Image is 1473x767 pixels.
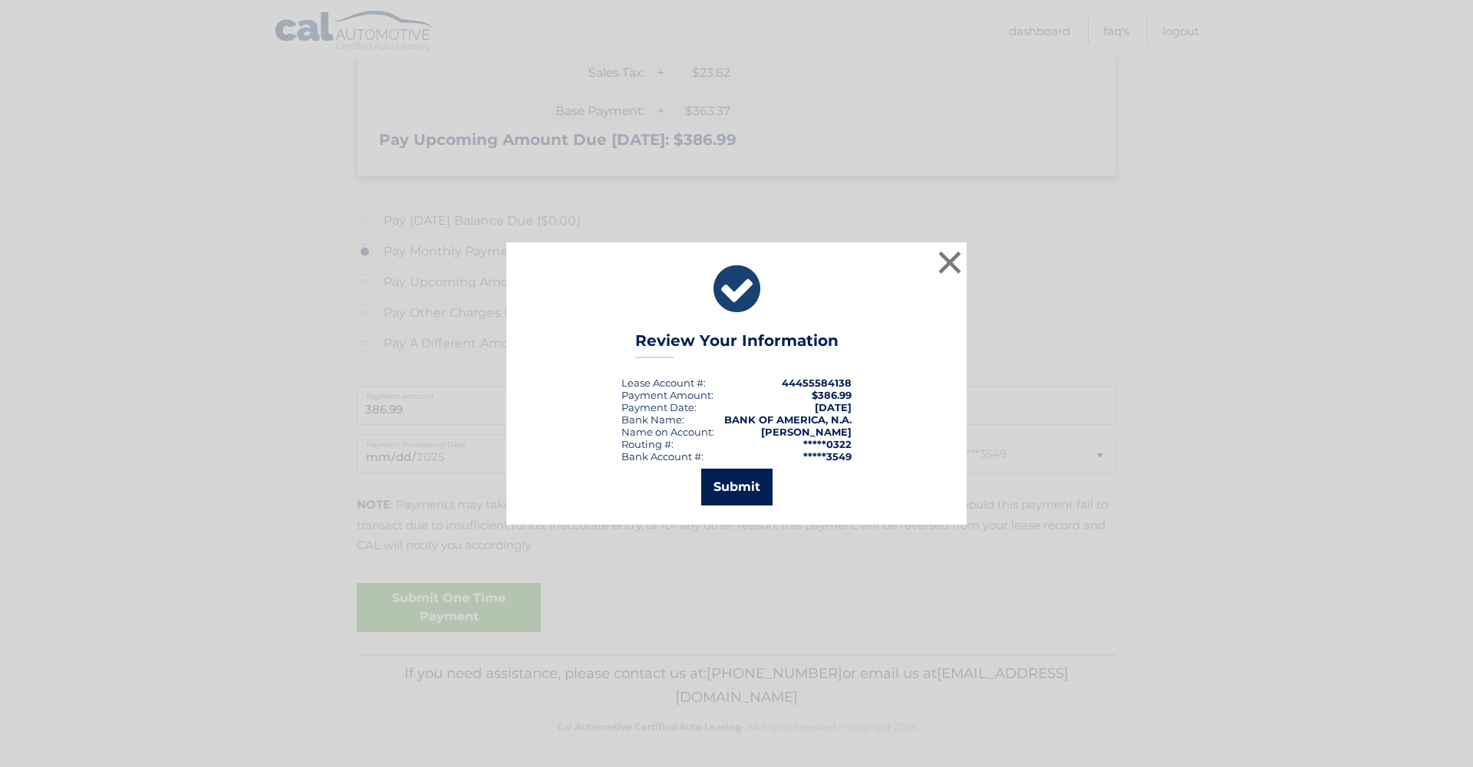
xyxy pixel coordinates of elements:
[621,401,694,413] span: Payment Date
[621,389,713,401] div: Payment Amount:
[761,426,852,438] strong: [PERSON_NAME]
[621,413,684,426] div: Bank Name:
[621,377,706,389] div: Lease Account #:
[782,377,852,389] strong: 44455584138
[635,331,839,358] h3: Review Your Information
[621,438,674,450] div: Routing #:
[621,426,714,438] div: Name on Account:
[621,450,704,463] div: Bank Account #:
[724,413,852,426] strong: BANK OF AMERICA, N.A.
[934,247,965,278] button: ×
[621,401,697,413] div: :
[815,401,852,413] span: [DATE]
[812,389,852,401] span: $386.99
[701,469,773,505] button: Submit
